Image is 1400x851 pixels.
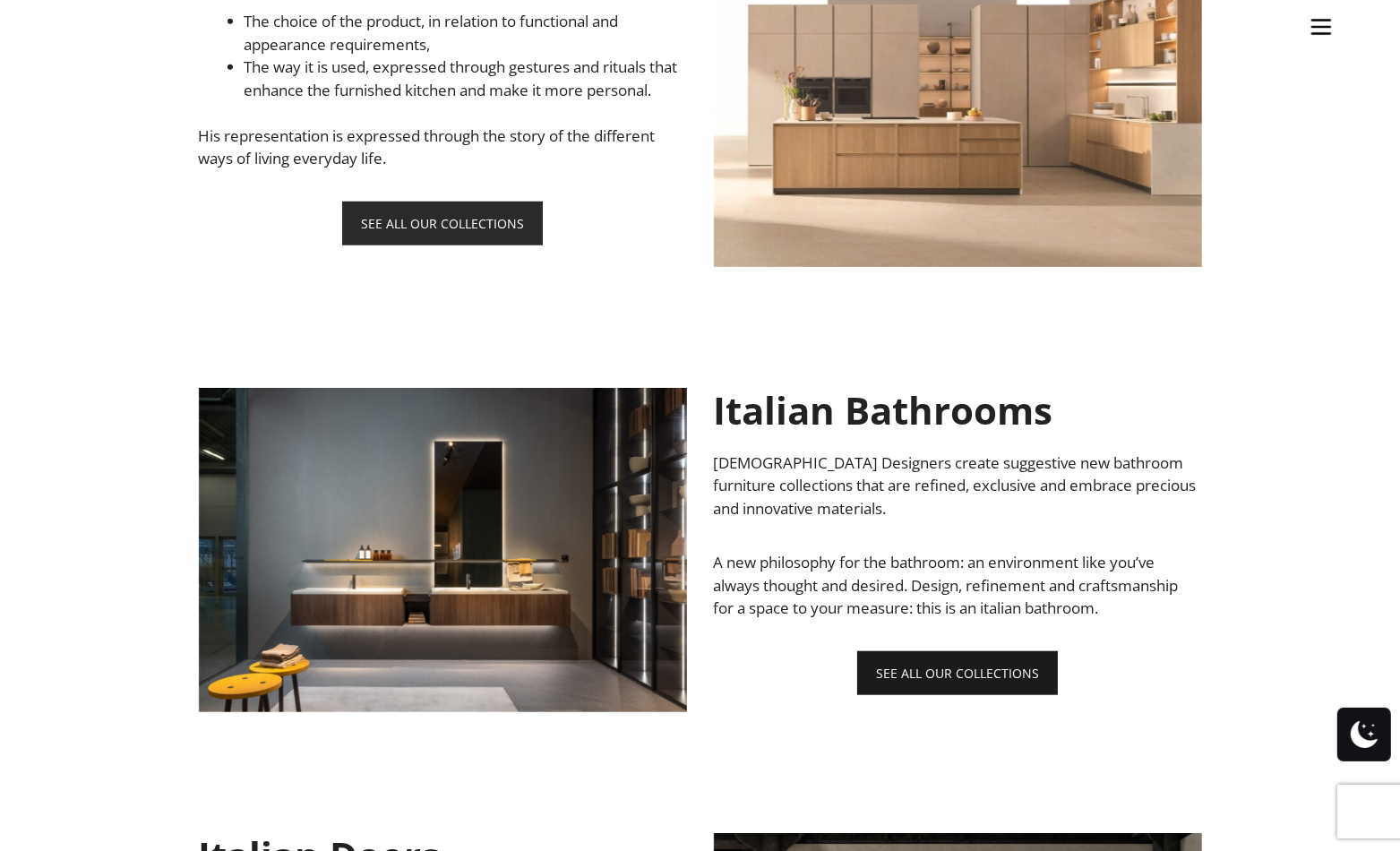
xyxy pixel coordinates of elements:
[199,388,687,712] img: edone-design-collezione-atena-vista-frontale-completa
[1308,13,1335,40] img: burger-menu-svgrepo-com-30x30.jpg
[714,388,1202,433] h1: Italian Bathrooms
[714,451,1202,520] p: [DEMOGRAPHIC_DATA] Designers create suggestive new bathroom furniture collections that are refine...
[245,56,687,101] li: The way it is used, expressed through gestures and rituals that enhance the furnished kitchen and...
[199,125,687,170] p: His representation is expressed through the story of the different ways of living everyday life.
[245,10,687,56] li: The choice of the product, in relation to functional and appearance requirements,
[857,651,1058,695] a: SEE ALL OUR COLLECTIONS
[714,551,1202,620] div: A new philosophy for the bathroom: an environment like you’ve always thought and desired. Design,...
[342,202,543,245] a: SEE ALL OUR COLLECTIONS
